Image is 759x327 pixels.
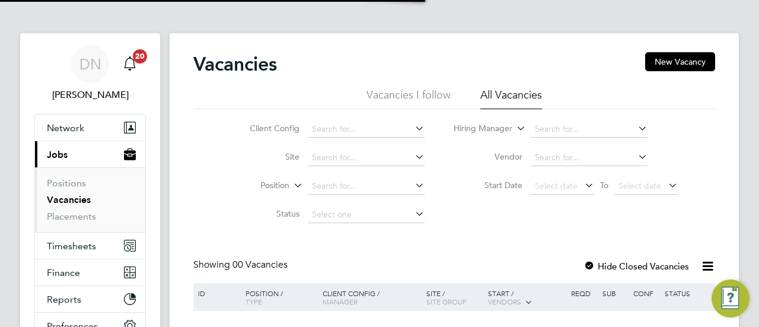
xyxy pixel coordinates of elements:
[245,297,262,306] span: Type
[35,115,145,141] button: Network
[35,233,145,259] button: Timesheets
[323,297,358,306] span: Manager
[47,149,68,160] span: Jobs
[320,283,423,312] div: Client Config /
[645,52,715,71] button: New Vacancy
[444,123,512,135] label: Hiring Manager
[34,88,146,102] span: Danielle Nicholas
[426,297,467,306] span: Site Group
[133,49,147,64] span: 20
[531,150,648,166] input: Search for...
[308,207,425,223] input: Select one
[47,294,81,305] span: Reports
[193,259,290,271] div: Showing
[35,141,145,167] button: Jobs
[531,121,648,138] input: Search for...
[193,52,277,76] h2: Vacancies
[568,283,599,303] div: Reqd
[47,240,96,252] span: Timesheets
[712,280,750,318] button: Engage Resource Center
[618,180,661,191] span: Select date
[308,121,425,138] input: Search for...
[237,283,320,312] div: Position /
[35,259,145,285] button: Finance
[47,122,84,134] span: Network
[308,178,425,195] input: Search for...
[485,283,568,313] div: Start /
[35,167,145,232] div: Jobs
[630,283,661,303] div: Conf
[47,177,86,189] a: Positions
[47,267,80,278] span: Finance
[597,177,612,193] span: To
[454,180,522,191] label: Start Date
[221,180,289,192] label: Position
[488,297,521,306] span: Vendors
[47,211,96,222] a: Placements
[366,88,451,109] li: Vacancies I follow
[232,259,288,271] span: 00 Vacancies
[118,45,142,83] a: 20
[79,56,101,72] span: DN
[231,123,299,134] label: Client Config
[535,180,578,191] span: Select date
[423,283,486,312] div: Site /
[231,151,299,162] label: Site
[34,45,146,102] a: DN[PERSON_NAME]
[662,283,713,303] div: Status
[35,286,145,312] button: Reports
[583,261,689,272] label: Hide Closed Vacancies
[231,208,299,219] label: Status
[480,88,542,109] li: All Vacancies
[599,283,630,303] div: Sub
[454,151,522,162] label: Vendor
[47,194,91,205] a: Vacancies
[195,283,237,303] div: ID
[308,150,425,166] input: Search for...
